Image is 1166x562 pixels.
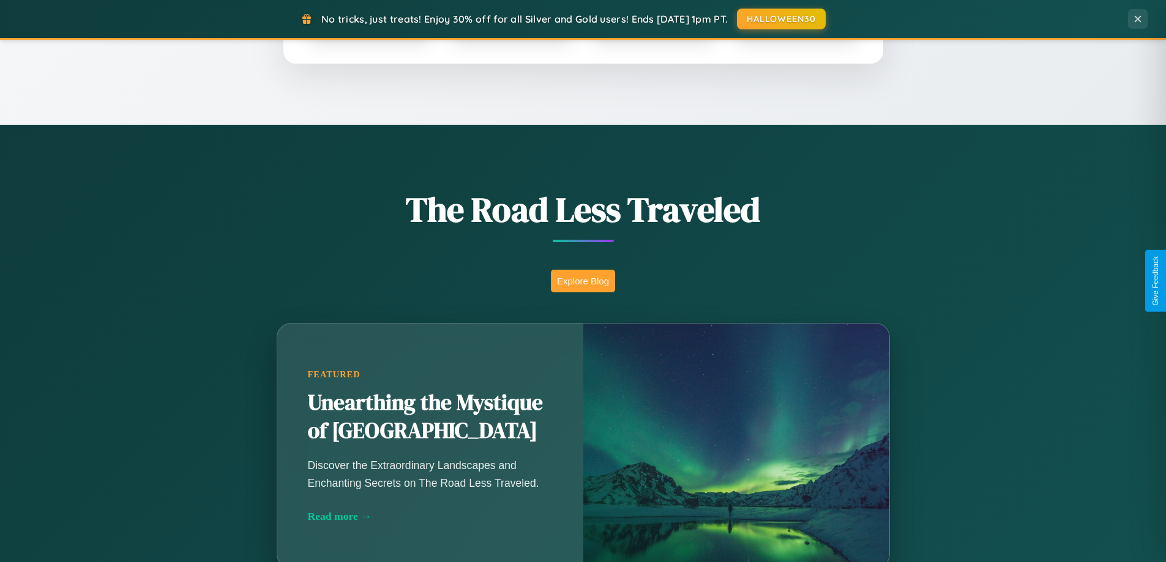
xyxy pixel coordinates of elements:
span: No tricks, just treats! Enjoy 30% off for all Silver and Gold users! Ends [DATE] 1pm PT. [321,13,728,25]
div: Read more → [308,510,553,523]
button: Explore Blog [551,270,615,292]
button: HALLOWEEN30 [737,9,826,29]
h1: The Road Less Traveled [216,186,951,233]
div: Featured [308,369,553,380]
h2: Unearthing the Mystique of [GEOGRAPHIC_DATA] [308,389,553,445]
p: Discover the Extraordinary Landscapes and Enchanting Secrets on The Road Less Traveled. [308,457,553,491]
div: Give Feedback [1151,256,1160,306]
